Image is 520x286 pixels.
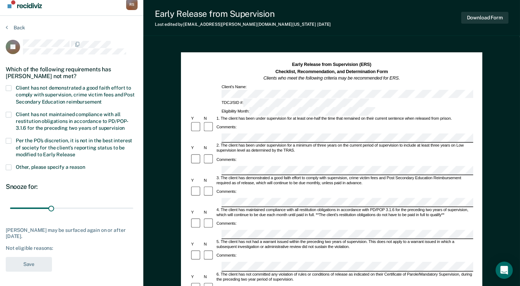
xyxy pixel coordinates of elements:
strong: Checklist, Recommendation, and Determination Form [276,69,388,74]
div: 2. The client has been under supervision for a minimum of three years on the current period of su... [215,143,473,153]
button: Download Form [461,12,509,24]
em: Clients who meet the following criteria may be recommended for ERS. [263,76,400,81]
div: Y [190,210,203,215]
span: Other, please specify a reason [16,164,85,170]
img: Recidiviz [8,0,42,8]
div: Not eligible reasons: [6,245,138,251]
div: Comments: [215,189,238,194]
span: Per the PO’s discretion, it is not in the best interest of society for the client’s reporting sta... [16,138,132,157]
div: N [203,275,215,280]
div: 6. The client has not committed any violation of rules or conditions of release as indicated on t... [215,272,473,282]
div: N [203,242,215,247]
div: Y [190,116,203,121]
span: [DATE] [317,22,331,27]
div: Y [190,275,203,280]
div: Eligibility Month: [221,107,376,116]
div: N [203,116,215,121]
div: TDCJ/SID #: [221,99,370,108]
button: Back [6,24,25,31]
div: Open Intercom Messenger [496,262,513,279]
div: [PERSON_NAME] may be surfaced again on or after [DATE]. [6,227,138,239]
div: Y [190,146,203,151]
div: 4. The client has maintained compliance with all restitution obligations in accordance with PD/PO... [215,208,473,218]
div: Comments: [215,157,238,162]
div: Which of the following requirements has [PERSON_NAME] not met? [6,60,138,85]
div: Comments: [215,221,238,227]
span: Client has not maintained compliance with all restitution obligations in accordance to PD/POP-3.1... [16,111,128,131]
div: Last edited by [EMAIL_ADDRESS][PERSON_NAME][DOMAIN_NAME][US_STATE] [155,22,331,27]
div: Client's Name: [221,85,519,98]
strong: Early Release from Supervision (ERS) [292,62,371,67]
div: 3. The client has demonstrated a good faith effort to comply with supervision, crime victim fees ... [215,176,473,186]
div: Snooze for: [6,183,138,191]
div: Early Release from Supervision [155,9,331,19]
div: Comments: [215,253,238,258]
div: 1. The client has been under supervision for at least one-half the time that remained on their cu... [215,116,473,121]
div: Y [190,242,203,247]
div: N [203,210,215,215]
div: Comments: [215,125,238,130]
div: N [203,178,215,183]
div: 5. The client has not had a warrant issued within the preceding two years of supervision. This do... [215,240,473,250]
button: Save [6,257,52,272]
span: Client has not demonstrated a good faith effort to comply with supervision, crime victim fees and... [16,85,135,104]
div: N [203,146,215,151]
div: Y [190,178,203,183]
